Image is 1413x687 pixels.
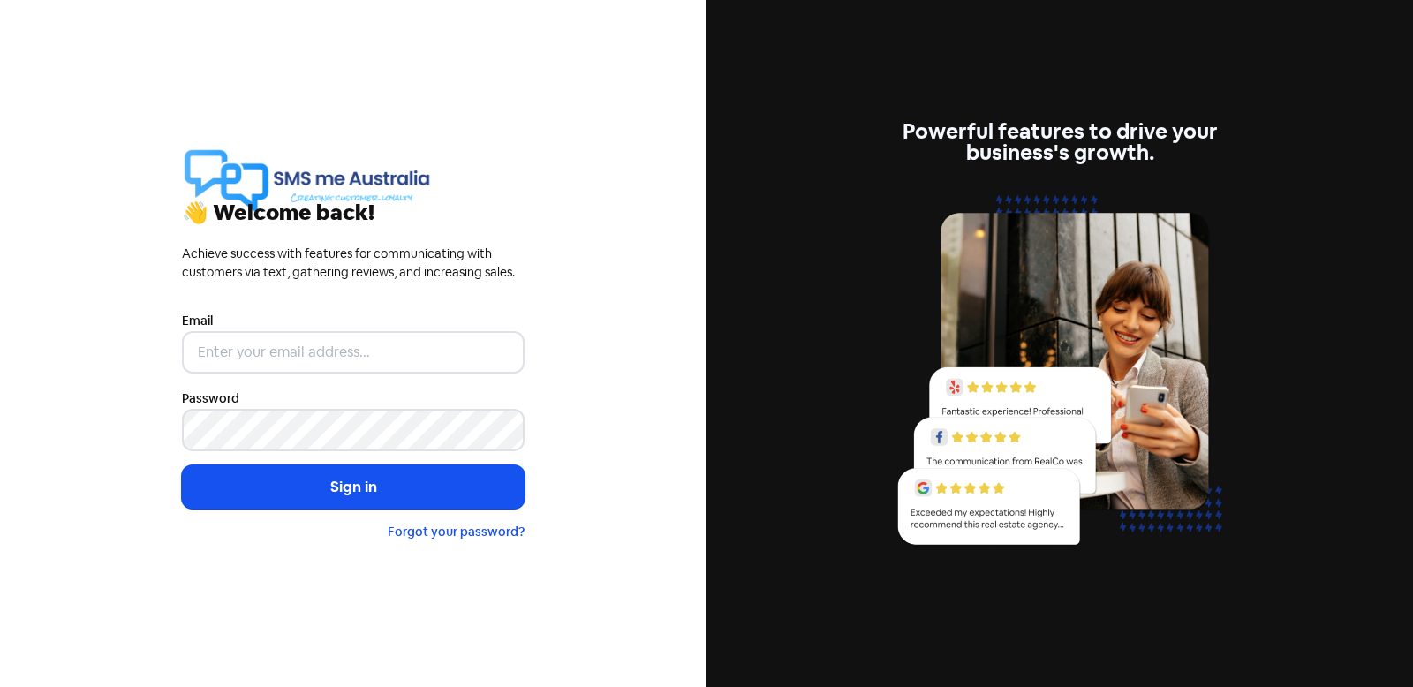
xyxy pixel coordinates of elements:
label: Email [182,312,213,330]
button: Sign in [182,465,525,510]
label: Password [182,389,239,408]
a: Forgot your password? [388,524,525,540]
div: Achieve success with features for communicating with customers via text, gathering reviews, and i... [182,245,525,282]
input: Enter your email address... [182,331,525,374]
div: Powerful features to drive your business's growth. [888,121,1231,163]
img: reviews [888,185,1231,565]
div: 👋 Welcome back! [182,202,525,223]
